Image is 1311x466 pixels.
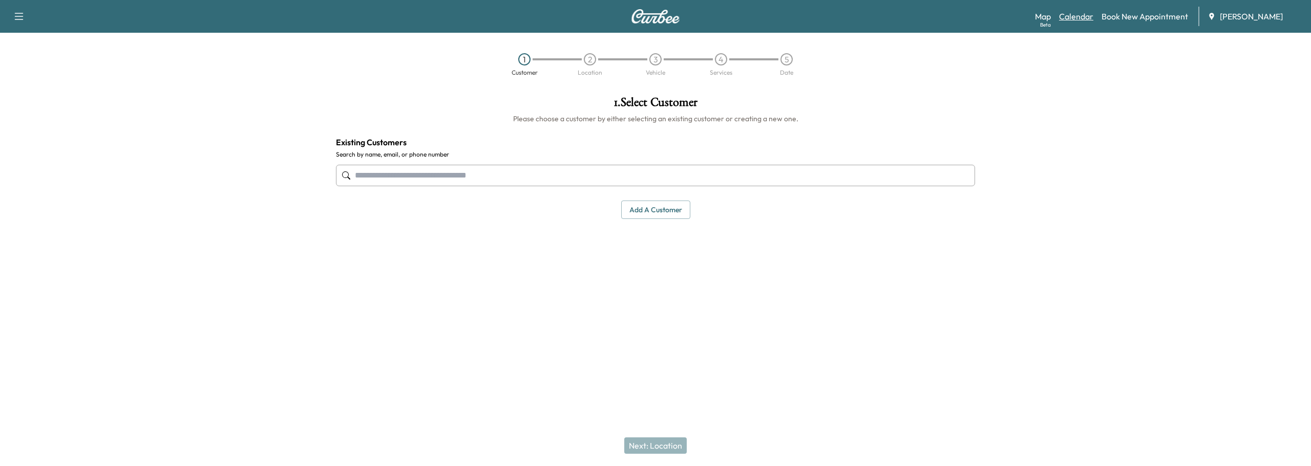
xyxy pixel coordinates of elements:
[336,136,975,148] h4: Existing Customers
[1102,10,1188,23] a: Book New Appointment
[780,53,793,65] div: 5
[336,150,975,159] label: Search by name, email, or phone number
[512,70,538,76] div: Customer
[631,9,680,24] img: Curbee Logo
[710,70,732,76] div: Services
[336,114,975,124] h6: Please choose a customer by either selecting an existing customer or creating a new one.
[1040,21,1051,29] div: Beta
[518,53,531,65] div: 1
[715,53,727,65] div: 4
[780,70,793,76] div: Date
[584,53,596,65] div: 2
[646,70,665,76] div: Vehicle
[649,53,662,65] div: 3
[1035,10,1051,23] a: MapBeta
[1059,10,1093,23] a: Calendar
[336,96,975,114] h1: 1 . Select Customer
[621,201,690,219] button: Add a customer
[1220,10,1283,23] span: [PERSON_NAME]
[578,70,602,76] div: Location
